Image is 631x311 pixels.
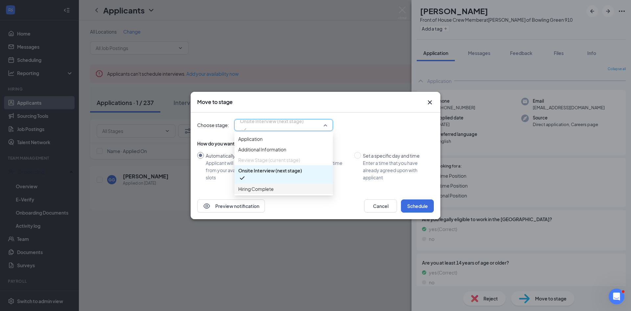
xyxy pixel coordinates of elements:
[238,185,274,193] span: Hiring Complete
[363,159,429,181] div: Enter a time that you have already agreed upon with applicant
[206,159,257,181] div: Applicant will select from your available time slots
[197,199,265,213] button: EyePreview notification
[238,167,302,174] span: Onsite Interview (next stage)
[238,146,286,153] span: Additional Information
[240,126,248,134] svg: Checkmark
[363,152,429,159] div: Set a specific day and time
[364,199,397,213] button: Cancel
[238,135,263,143] span: Application
[238,156,300,164] span: Review Stage (current stage)
[197,98,233,106] h3: Move to stage
[401,199,434,213] button: Schedule
[240,116,304,126] span: Onsite Interview (next stage)
[197,121,229,129] span: Choose stage:
[197,140,434,147] div: How do you want to schedule time with the applicant?
[206,152,257,159] div: Automatically
[609,289,624,304] iframe: Intercom live chat
[203,202,211,210] svg: Eye
[238,174,246,182] svg: Checkmark
[426,98,434,106] svg: Cross
[426,98,434,106] button: Close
